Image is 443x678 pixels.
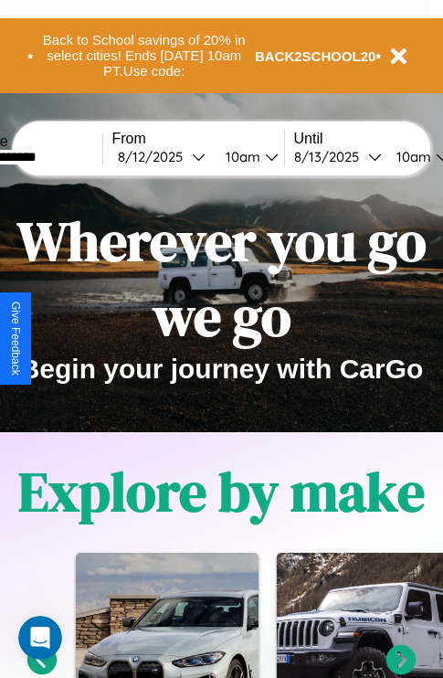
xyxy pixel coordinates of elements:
[294,148,368,165] div: 8 / 13 / 2025
[255,48,376,64] b: BACK2SCHOOL20
[9,302,22,376] div: Give Feedback
[18,454,425,529] h1: Explore by make
[216,148,265,165] div: 10am
[118,148,192,165] div: 8 / 12 / 2025
[112,131,284,147] label: From
[387,148,436,165] div: 10am
[18,616,62,660] iframe: Intercom live chat
[211,147,284,166] button: 10am
[34,27,255,84] button: Back to School savings of 20% in select cities! Ends [DATE] 10am PT.Use code:
[112,147,211,166] button: 8/12/2025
